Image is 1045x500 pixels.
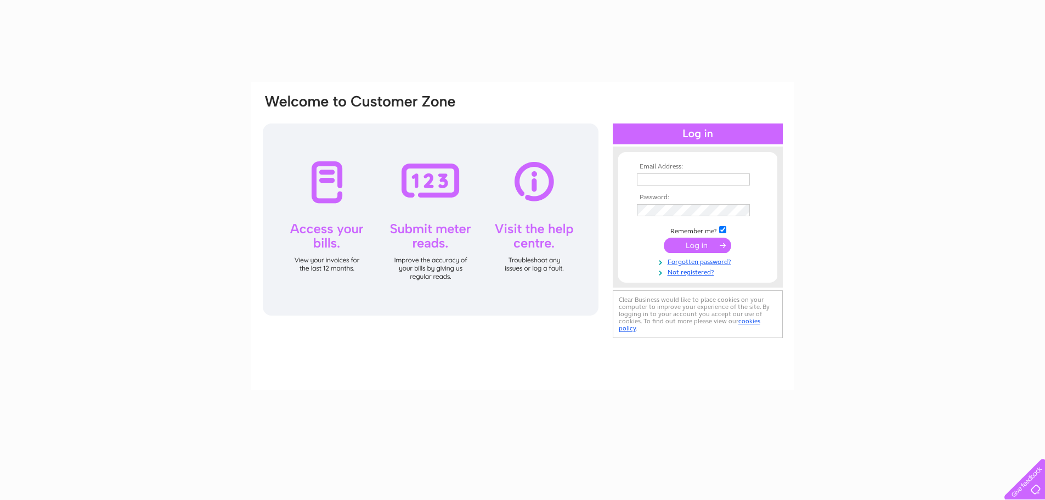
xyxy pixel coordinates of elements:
a: cookies policy [619,317,760,332]
th: Email Address: [634,163,761,171]
input: Submit [664,238,731,253]
a: Not registered? [637,266,761,277]
th: Password: [634,194,761,201]
td: Remember me? [634,224,761,235]
a: Forgotten password? [637,256,761,266]
div: Clear Business would like to place cookies on your computer to improve your experience of the sit... [613,290,783,338]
